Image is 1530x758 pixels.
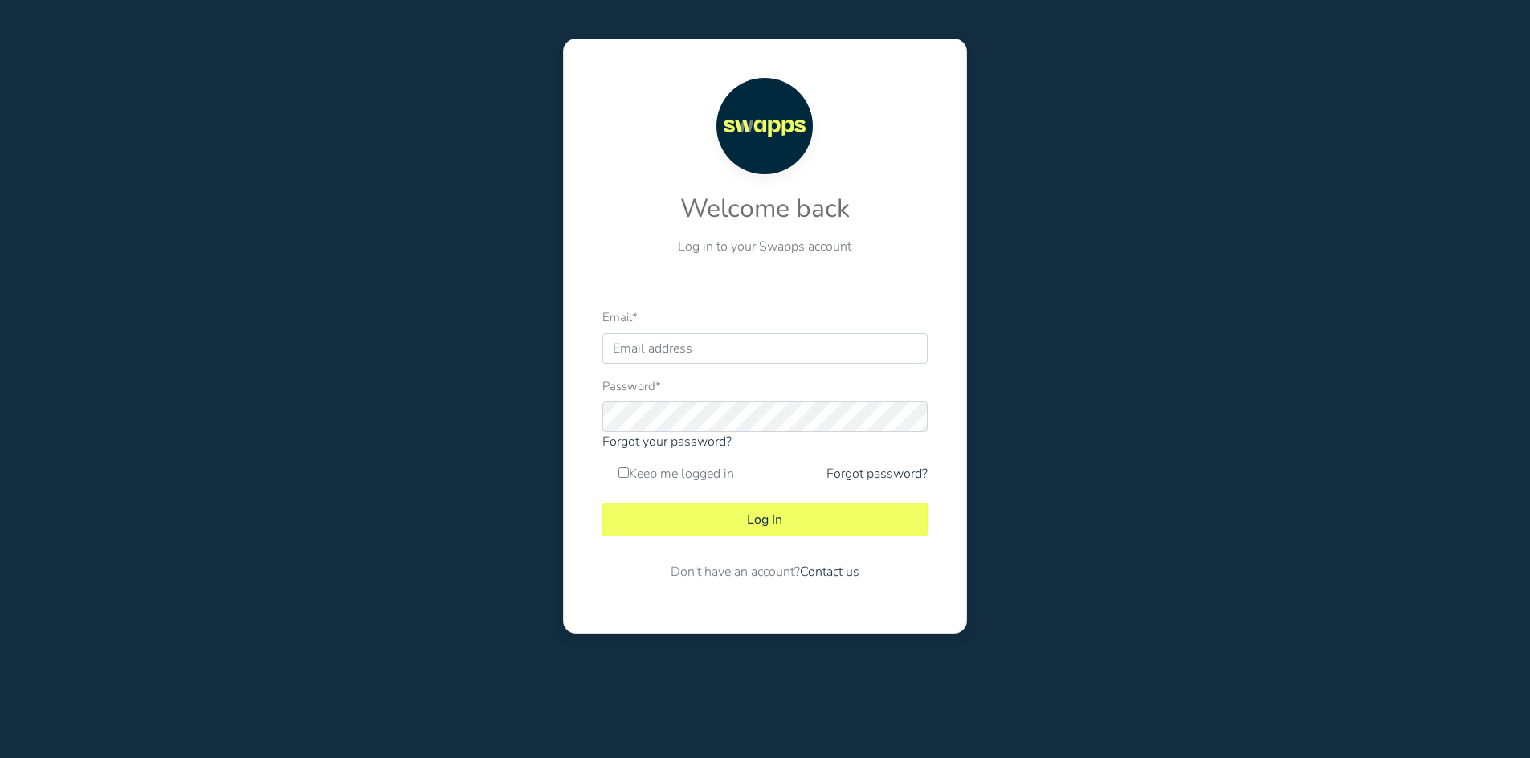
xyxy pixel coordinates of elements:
[602,503,928,536] button: Log In
[602,237,928,256] p: Log in to your Swapps account
[826,464,928,483] a: Forgot password?
[602,433,732,450] a: Forgot your password?
[602,194,928,224] h2: Welcome back
[800,563,859,581] a: Contact us
[602,333,928,364] input: Email address
[618,467,629,478] input: Keep me logged in
[618,464,734,483] label: Keep me logged in
[602,308,638,327] label: Email
[716,78,813,174] img: Swapps logo
[602,562,928,581] p: Don't have an account?
[602,377,661,396] label: Password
